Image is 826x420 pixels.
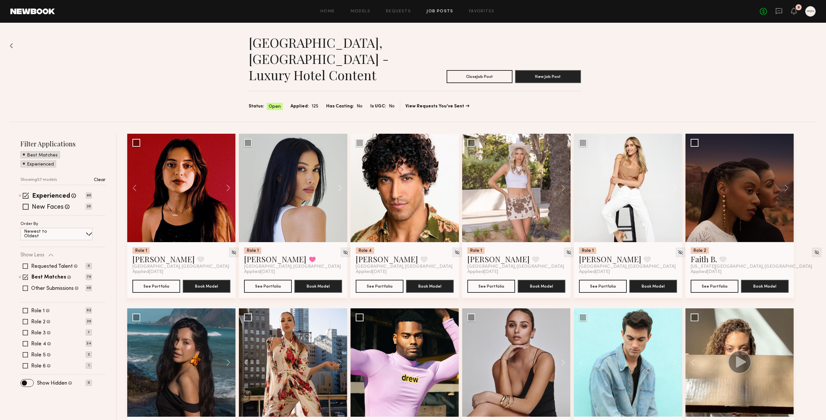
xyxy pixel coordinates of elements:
a: Requests [386,9,411,14]
div: Applied [DATE] [356,269,454,275]
span: [GEOGRAPHIC_DATA], [GEOGRAPHIC_DATA] [244,264,341,269]
label: Requested Talent [31,264,73,269]
label: Role 4 [31,341,46,347]
a: [PERSON_NAME] [467,254,530,264]
p: 1 [86,363,92,369]
button: Book Model [629,280,677,293]
span: [GEOGRAPHIC_DATA], [GEOGRAPHIC_DATA] [467,264,564,269]
button: Book Model [183,280,230,293]
h2: Filter Applications [20,139,105,148]
a: Faith B. [691,254,717,264]
p: 39 [86,204,92,210]
button: View Job Post [515,70,581,83]
a: Book Model [183,283,230,289]
label: Role 6 [31,364,46,369]
img: Unhide Model [454,250,460,255]
div: Role 1 [132,247,150,254]
p: 7 [86,329,92,336]
div: Role 1 [244,247,261,254]
a: [PERSON_NAME] [132,254,195,264]
span: Has Casting: [326,103,354,110]
span: [GEOGRAPHIC_DATA], [GEOGRAPHIC_DATA] [579,264,676,269]
img: Unhide Model [231,250,237,255]
p: Show Less [20,253,44,258]
a: Models [351,9,370,14]
a: Book Model [629,283,677,289]
a: Home [320,9,335,14]
div: Role 1 [467,247,485,254]
p: Clear [94,178,105,182]
span: Applied: [290,103,309,110]
a: Job Posts [426,9,453,14]
div: Role 2 [691,247,709,254]
a: [PERSON_NAME] [244,254,306,264]
span: Status: [249,103,264,110]
div: Role 4 [356,247,374,254]
label: Show Hidden [37,381,67,386]
a: Book Model [518,283,565,289]
p: 0 [86,263,92,269]
label: Role 5 [31,352,46,358]
p: 62 [86,307,92,314]
a: Book Model [294,283,342,289]
div: Applied [DATE] [244,269,342,275]
div: Applied [DATE] [579,269,677,275]
div: Role 1 [579,247,596,254]
a: [PERSON_NAME] [579,254,641,264]
p: Order By [20,222,38,226]
img: Back to previous page [10,43,13,48]
button: See Portfolio [244,280,292,293]
button: Book Model [518,280,565,293]
label: Best Matches [31,275,66,280]
p: 79 [86,274,92,280]
button: See Portfolio [579,280,627,293]
label: New Faces [32,204,64,211]
a: View Requests You’ve Sent [405,104,469,109]
a: [PERSON_NAME] [356,254,418,264]
a: Favorites [469,9,495,14]
label: Other Submissions [31,286,74,291]
button: See Portfolio [467,280,515,293]
div: Applied [DATE] [132,269,230,275]
button: See Portfolio [691,280,738,293]
div: Applied [DATE] [467,269,565,275]
label: Role 2 [31,319,45,325]
p: Best Matches [27,153,58,158]
a: Book Model [741,283,789,289]
span: 125 [312,103,318,110]
p: Showing 57 models [20,178,57,182]
img: Unhide Model [814,250,820,255]
p: 2 [86,352,92,358]
p: 24 [86,340,92,347]
span: Is UGC: [370,103,386,110]
img: Unhide Model [566,250,572,255]
label: Experienced [32,193,70,200]
label: Role 1 [31,308,45,314]
p: Newest to Oldest [24,229,63,239]
span: [US_STATE][GEOGRAPHIC_DATA], [GEOGRAPHIC_DATA] [691,264,812,269]
h1: [GEOGRAPHIC_DATA], [GEOGRAPHIC_DATA] - Luxury Hotel Content [249,34,415,83]
button: See Portfolio [356,280,403,293]
span: Open [269,104,281,110]
p: 46 [86,285,92,291]
a: Book Model [406,283,454,289]
div: Applied [DATE] [691,269,789,275]
span: [GEOGRAPHIC_DATA], [GEOGRAPHIC_DATA] [132,264,229,269]
p: 86 [86,192,92,199]
label: Role 3 [31,330,46,336]
button: Book Model [741,280,789,293]
span: No [357,103,363,110]
p: 29 [86,318,92,325]
div: 9 [797,6,800,9]
span: [GEOGRAPHIC_DATA], [GEOGRAPHIC_DATA] [356,264,452,269]
button: See Portfolio [132,280,180,293]
span: No [389,103,395,110]
button: Book Model [294,280,342,293]
p: 0 [86,380,92,386]
button: CloseJob Post [447,70,512,83]
button: Book Model [406,280,454,293]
